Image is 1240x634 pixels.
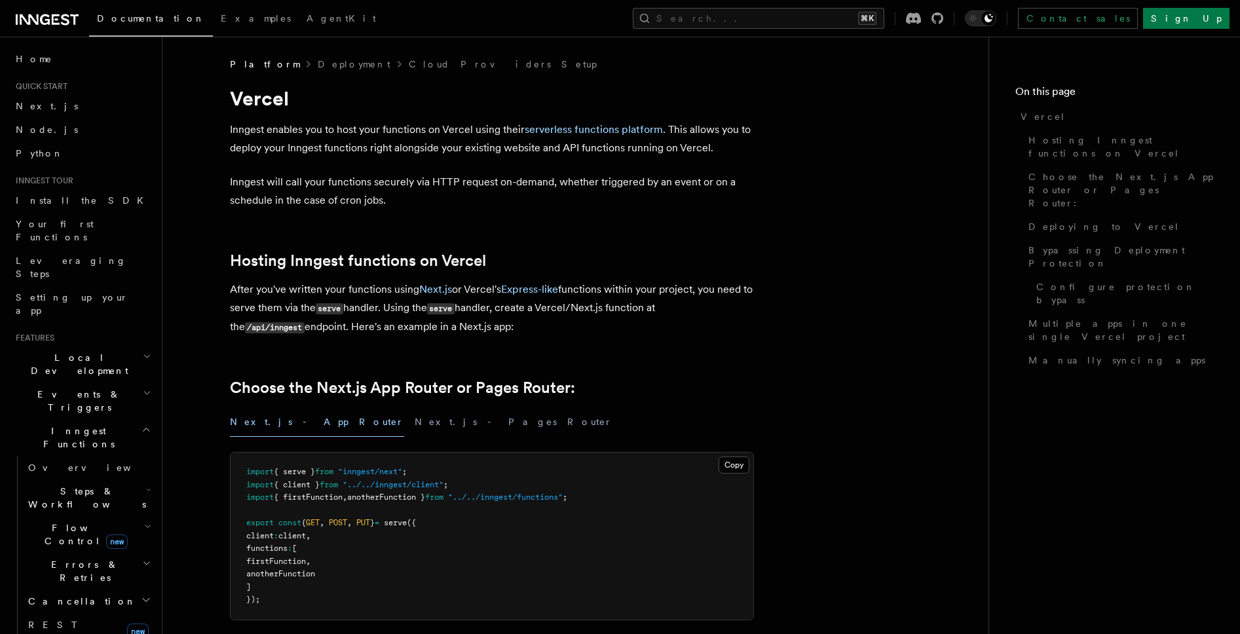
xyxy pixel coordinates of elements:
[1036,280,1214,307] span: Configure protection bypass
[1028,317,1214,343] span: Multiple apps in one single Vercel project
[10,189,154,212] a: Install the SDK
[1023,312,1214,348] a: Multiple apps in one single Vercel project
[246,531,274,540] span: client
[10,419,154,456] button: Inngest Functions
[10,346,154,382] button: Local Development
[10,94,154,118] a: Next.js
[1023,215,1214,238] a: Deploying to Vercel
[306,557,310,566] span: ,
[292,544,297,553] span: [
[245,322,305,333] code: /api/inngest
[1023,238,1214,275] a: Bypassing Deployment Protection
[347,493,425,502] span: anotherFunction }
[1028,170,1214,210] span: Choose the Next.js App Router or Pages Router:
[23,553,154,589] button: Errors & Retries
[23,558,142,584] span: Errors & Retries
[246,467,274,476] span: import
[10,286,154,322] a: Setting up your app
[16,195,151,206] span: Install the SDK
[246,480,274,489] span: import
[246,518,274,527] span: export
[633,8,884,29] button: Search...⌘K
[230,252,486,270] a: Hosting Inngest functions on Vercel
[97,13,205,24] span: Documentation
[318,58,390,71] a: Deployment
[106,534,128,549] span: new
[10,249,154,286] a: Leveraging Steps
[246,569,315,578] span: anotherFunction
[230,173,754,210] p: Inngest will call your functions securely via HTTP request on-demand, whether triggered by an eve...
[965,10,996,26] button: Toggle dark mode
[10,176,73,186] span: Inngest tour
[278,531,306,540] span: client
[347,518,352,527] span: ,
[10,81,67,92] span: Quick start
[370,518,375,527] span: }
[719,457,749,474] button: Copy
[306,531,310,540] span: ,
[16,52,52,65] span: Home
[525,123,663,136] a: serverless functions platform
[274,467,315,476] span: { serve }
[246,582,251,591] span: ]
[288,544,292,553] span: :
[246,544,288,553] span: functions
[89,4,213,37] a: Documentation
[448,493,563,502] span: "../../inngest/functions"
[415,407,612,437] button: Next.js - Pages Router
[343,493,347,502] span: ,
[274,531,278,540] span: :
[230,379,575,397] a: Choose the Next.js App Router or Pages Router:
[10,118,154,141] a: Node.js
[307,13,376,24] span: AgentKit
[299,4,384,35] a: AgentKit
[23,516,154,553] button: Flow Controlnew
[230,407,404,437] button: Next.js - App Router
[28,462,163,473] span: Overview
[23,485,146,511] span: Steps & Workflows
[274,493,343,502] span: { firstFunction
[1028,220,1180,233] span: Deploying to Vercel
[1015,84,1214,105] h4: On this page
[246,557,306,566] span: firstFunction
[213,4,299,35] a: Examples
[1031,275,1214,312] a: Configure protection bypass
[425,493,443,502] span: from
[419,283,452,295] a: Next.js
[23,479,154,516] button: Steps & Workflows
[10,424,141,451] span: Inngest Functions
[563,493,567,502] span: ;
[1023,128,1214,165] a: Hosting Inngest functions on Vercel
[301,518,306,527] span: {
[1018,8,1138,29] a: Contact sales
[16,219,94,242] span: Your first Functions
[274,480,320,489] span: { client }
[10,212,154,249] a: Your first Functions
[16,101,78,111] span: Next.js
[246,595,260,604] span: });
[230,58,299,71] span: Platform
[343,480,443,489] span: "../../inngest/client"
[16,292,128,316] span: Setting up your app
[1015,105,1214,128] a: Vercel
[16,255,126,279] span: Leveraging Steps
[1028,244,1214,270] span: Bypassing Deployment Protection
[402,467,407,476] span: ;
[16,124,78,135] span: Node.js
[384,518,407,527] span: serve
[23,521,144,548] span: Flow Control
[246,493,274,502] span: import
[10,141,154,165] a: Python
[10,47,154,71] a: Home
[16,148,64,158] span: Python
[443,480,448,489] span: ;
[409,58,597,71] a: Cloud Providers Setup
[338,467,402,476] span: "inngest/next"
[1143,8,1230,29] a: Sign Up
[1028,354,1205,367] span: Manually syncing apps
[230,121,754,157] p: Inngest enables you to host your functions on Vercel using their . This allows you to deploy your...
[320,480,338,489] span: from
[1023,348,1214,372] a: Manually syncing apps
[278,518,301,527] span: const
[501,283,558,295] a: Express-like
